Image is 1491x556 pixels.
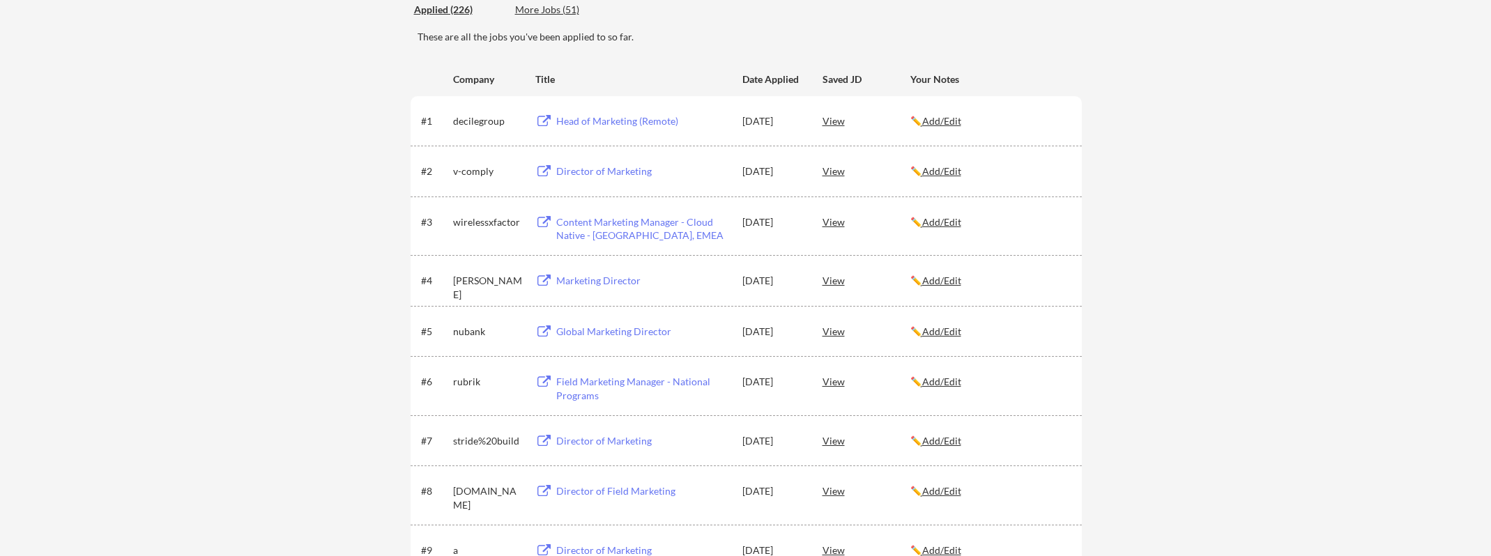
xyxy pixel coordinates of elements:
div: Title [535,72,729,86]
u: Add/Edit [922,544,961,556]
div: [DATE] [742,434,804,448]
div: ✏️ [910,434,1069,448]
div: Saved JD [823,66,910,91]
div: ✏️ [910,164,1069,178]
div: ✏️ [910,325,1069,339]
div: View [823,318,910,343]
div: stride%20build [453,434,523,448]
div: Company [453,72,523,86]
div: These are all the jobs you've been applied to so far. [418,30,1082,44]
div: ✏️ [910,114,1069,128]
u: Add/Edit [922,275,961,286]
div: v-comply [453,164,523,178]
u: Add/Edit [922,485,961,497]
div: wirelessxfactor [453,215,523,229]
div: Field Marketing Manager - National Programs [556,375,729,402]
div: Director of Marketing [556,164,729,178]
div: [DATE] [742,375,804,389]
div: #6 [421,375,448,389]
div: decilegroup [453,114,523,128]
div: View [823,428,910,453]
div: nubank [453,325,523,339]
div: #4 [421,274,448,288]
div: ✏️ [910,484,1069,498]
div: ✏️ [910,274,1069,288]
div: rubrik [453,375,523,389]
u: Add/Edit [922,376,961,387]
div: [DATE] [742,114,804,128]
div: [DATE] [742,164,804,178]
div: #3 [421,215,448,229]
div: Applied (226) [414,3,505,17]
div: ✏️ [910,375,1069,389]
div: [PERSON_NAME] [453,274,523,301]
div: ✏️ [910,215,1069,229]
div: View [823,478,910,503]
div: [DATE] [742,484,804,498]
div: View [823,209,910,234]
div: [DATE] [742,325,804,339]
div: Head of Marketing (Remote) [556,114,729,128]
div: Marketing Director [556,274,729,288]
div: Director of Field Marketing [556,484,729,498]
div: Content Marketing Manager - Cloud Native - [GEOGRAPHIC_DATA], EMEA [556,215,729,242]
div: Your Notes [910,72,1069,86]
u: Add/Edit [922,165,961,177]
div: Director of Marketing [556,434,729,448]
div: View [823,158,910,183]
div: Global Marketing Director [556,325,729,339]
div: #2 [421,164,448,178]
u: Add/Edit [922,115,961,127]
div: #5 [421,325,448,339]
div: #7 [421,434,448,448]
div: View [823,268,910,293]
div: [DATE] [742,274,804,288]
div: These are job applications we think you'd be a good fit for, but couldn't apply you to automatica... [515,3,618,17]
div: Date Applied [742,72,804,86]
div: [DATE] [742,215,804,229]
div: #8 [421,484,448,498]
div: [DOMAIN_NAME] [453,484,523,511]
div: More Jobs (51) [515,3,618,17]
div: These are all the jobs you've been applied to so far. [414,3,505,17]
u: Add/Edit [922,325,961,337]
div: View [823,369,910,394]
div: #1 [421,114,448,128]
div: View [823,108,910,133]
u: Add/Edit [922,216,961,228]
u: Add/Edit [922,435,961,447]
